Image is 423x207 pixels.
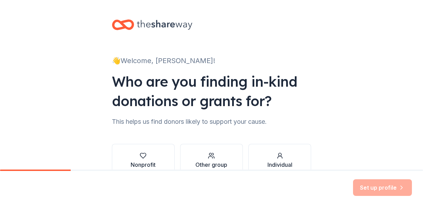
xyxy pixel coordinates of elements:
[195,161,227,169] div: Other group
[112,72,311,111] div: Who are you finding in-kind donations or grants for?
[112,144,175,177] button: Nonprofit
[112,116,311,127] div: This helps us find donors likely to support your cause.
[267,161,292,169] div: Individual
[180,144,243,177] button: Other group
[112,55,311,66] div: 👋 Welcome, [PERSON_NAME]!
[131,161,156,169] div: Nonprofit
[248,144,311,177] button: Individual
